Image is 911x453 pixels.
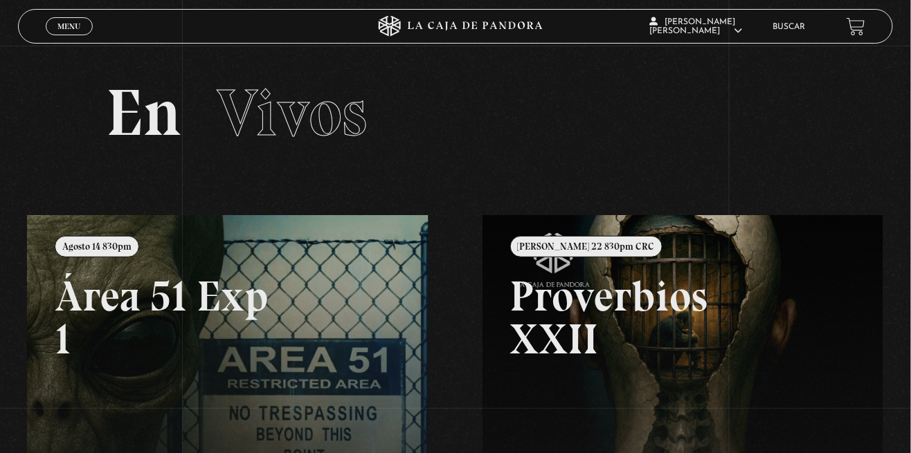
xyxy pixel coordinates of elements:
[53,34,86,44] span: Cerrar
[773,23,805,31] a: Buscar
[847,17,865,36] a: View your shopping cart
[106,80,806,146] h2: En
[650,18,743,35] span: [PERSON_NAME] [PERSON_NAME]
[217,73,368,152] span: Vivos
[57,22,80,30] span: Menu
